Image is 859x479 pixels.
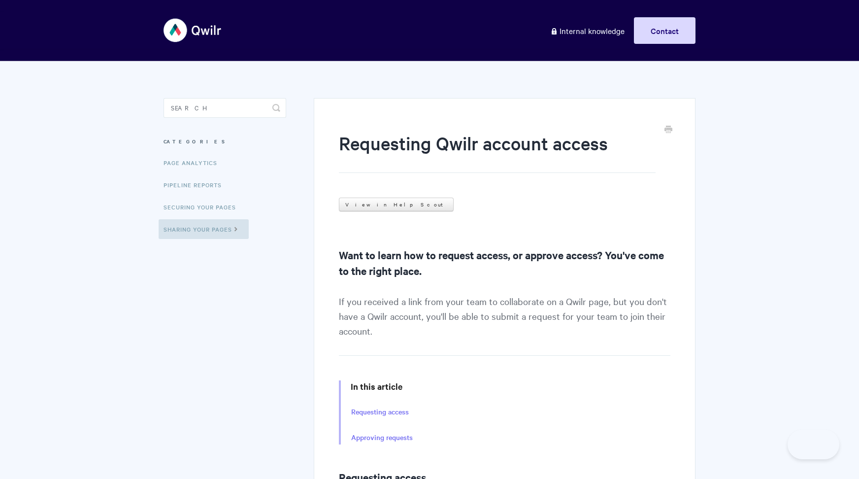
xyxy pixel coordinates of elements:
a: View in Help Scout [339,198,454,211]
h1: Requesting Qwilr account access [339,131,656,173]
h4: In this article [351,380,670,393]
a: Contact [634,17,695,44]
iframe: Toggle Customer Support [788,430,839,459]
p: If you received a link from your team to collaborate on a Qwilr page, but you don't have a Qwilr ... [339,294,670,356]
img: Qwilr Help Center [164,12,222,49]
a: Pipeline reports [164,175,229,195]
a: Sharing Your Pages [159,219,249,239]
h3: Categories [164,133,286,150]
a: Print this Article [664,125,672,136]
input: Search [164,98,286,118]
a: Page Analytics [164,153,225,172]
a: Approving requests [351,432,413,443]
a: Requesting access [351,407,409,417]
h2: Want to learn how to request access, or approve access? You've come to the right place. [339,247,670,278]
a: Securing Your Pages [164,197,243,217]
a: Internal knowledge [543,17,632,44]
